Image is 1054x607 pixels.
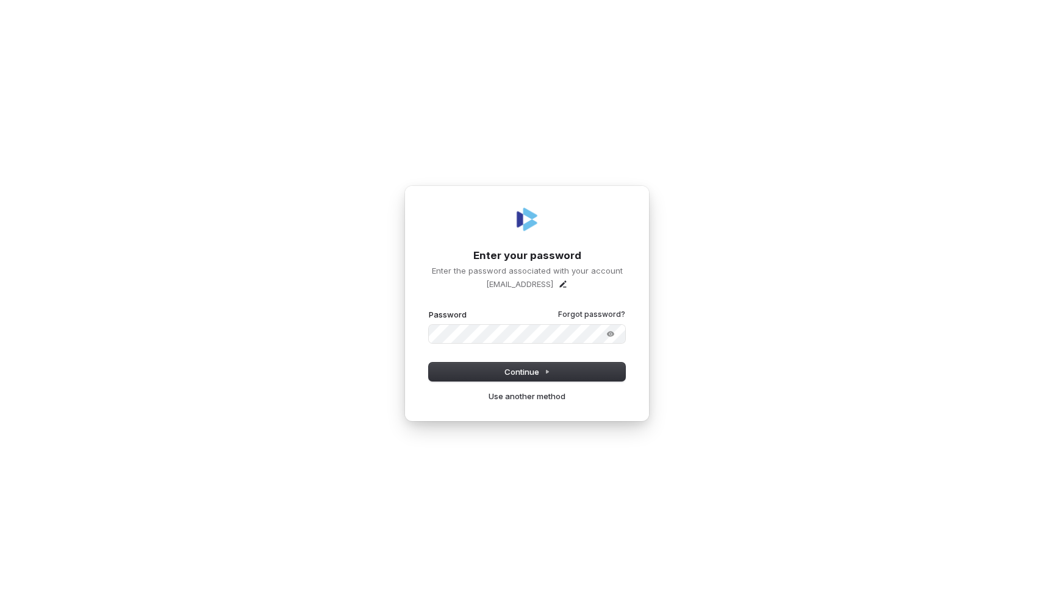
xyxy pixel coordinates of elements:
button: Edit [558,279,568,289]
img: Coverbase [512,205,542,234]
button: Show password [598,327,623,341]
a: Use another method [489,391,565,402]
label: Password [429,309,467,320]
a: Forgot password? [558,310,625,319]
p: [EMAIL_ADDRESS] [486,279,553,289]
button: Continue [429,363,625,381]
h1: Enter your password [429,249,625,263]
span: Continue [504,366,550,377]
p: Enter the password associated with your account [429,265,625,276]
